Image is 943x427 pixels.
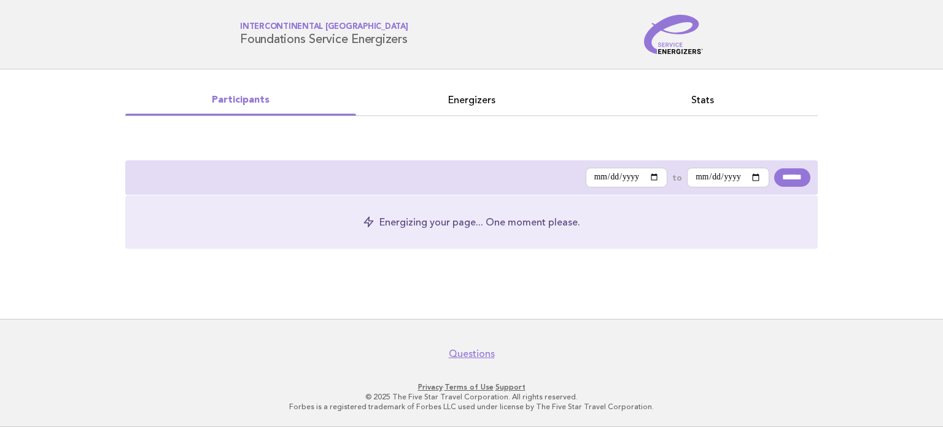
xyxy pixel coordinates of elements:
[356,92,587,109] a: Energizers
[449,348,495,360] a: Questions
[672,172,682,183] label: to
[495,383,526,391] a: Support
[444,383,494,391] a: Terms of Use
[644,15,703,54] img: Service Energizers
[240,23,408,46] h1: Foundations Service Energizers
[418,383,443,391] a: Privacy
[125,92,356,109] a: Participants
[587,92,818,109] a: Stats
[96,392,847,402] p: © 2025 The Five Star Travel Corporation. All rights reserved.
[379,215,580,229] p: Energizing your page... One moment please.
[96,382,847,392] p: · ·
[240,23,408,31] span: InterContinental [GEOGRAPHIC_DATA]
[96,402,847,412] p: Forbes is a registered trademark of Forbes LLC used under license by The Five Star Travel Corpora...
